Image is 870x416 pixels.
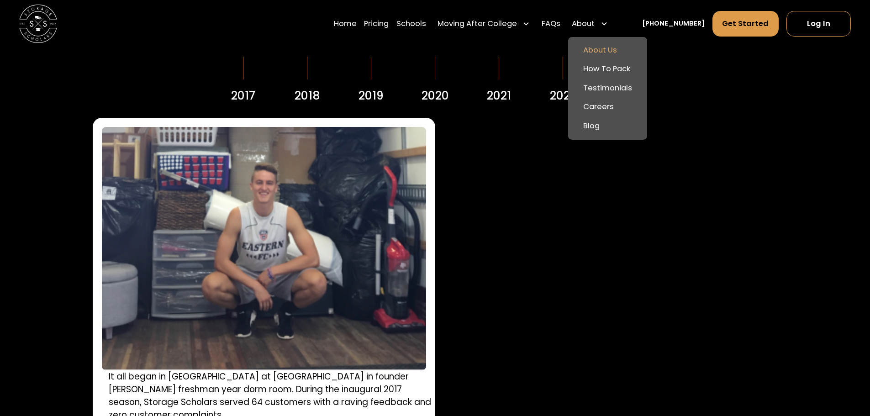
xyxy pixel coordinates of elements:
a: How To Pack [572,60,643,79]
img: Sam Chason at Wake Forest [102,127,426,370]
a: Log In [786,11,851,37]
a: [PHONE_NUMBER] [642,19,705,29]
div: 2022 [550,87,576,104]
a: Pricing [364,11,389,37]
div: 2018 [295,87,320,104]
div: 2021 [487,87,511,104]
nav: About [568,37,648,140]
div: About [568,11,612,37]
div: Moving After College [438,18,517,30]
a: Get Started [712,11,779,37]
a: Testimonials [572,79,643,98]
a: About Us [572,41,643,60]
div: About [572,18,595,30]
a: Schools [396,11,426,37]
a: Blog [572,117,643,136]
div: 2017 [231,87,255,104]
div: 2019 [359,87,384,104]
a: Careers [572,98,643,117]
div: Moving After College [434,11,534,37]
img: Storage Scholars main logo [19,5,57,42]
a: Home [334,11,357,37]
a: FAQs [542,11,560,37]
div: 2020 [422,87,449,104]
